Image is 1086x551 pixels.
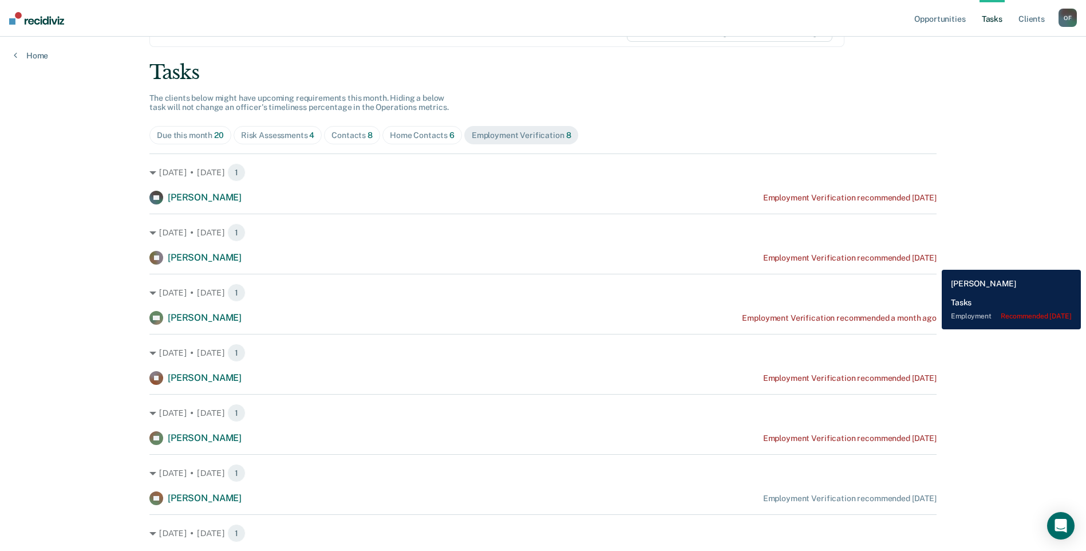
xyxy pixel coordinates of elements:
span: [PERSON_NAME] [168,432,242,443]
span: [PERSON_NAME] [168,192,242,203]
div: Contacts [331,131,373,140]
span: 8 [566,131,571,140]
div: [DATE] • [DATE] 1 [149,464,937,482]
div: [DATE] • [DATE] 1 [149,404,937,422]
span: 8 [368,131,373,140]
div: Employment Verification recommended [DATE] [763,193,937,203]
div: Home Contacts [390,131,455,140]
span: [PERSON_NAME] [168,252,242,263]
div: Employment Verification recommended [DATE] [763,434,937,443]
span: 6 [449,131,455,140]
span: 1 [227,464,246,482]
span: 1 [227,524,246,542]
span: 1 [227,223,246,242]
div: [DATE] • [DATE] 1 [149,284,937,302]
span: 1 [227,344,246,362]
span: 4 [309,131,314,140]
span: 1 [227,163,246,182]
span: 20 [214,131,224,140]
div: [DATE] • [DATE] 1 [149,344,937,362]
span: [PERSON_NAME] [168,493,242,503]
img: Recidiviz [9,12,64,25]
div: Employment Verification recommended [DATE] [763,494,937,503]
div: [DATE] • [DATE] 1 [149,223,937,242]
button: OF [1059,9,1077,27]
div: Tasks [149,61,937,84]
div: Open Intercom Messenger [1047,512,1075,540]
div: Employment Verification [472,131,571,140]
span: The clients below might have upcoming requirements this month. Hiding a below task will not chang... [149,93,449,112]
a: Home [14,50,48,61]
div: Employment Verification recommended [DATE] [763,373,937,383]
div: Employment Verification recommended [DATE] [763,253,937,263]
span: [PERSON_NAME] [168,312,242,323]
div: [DATE] • [DATE] 1 [149,163,937,182]
span: [PERSON_NAME] [168,372,242,383]
div: [DATE] • [DATE] 1 [149,524,937,542]
div: Risk Assessments [241,131,315,140]
span: 1 [227,404,246,422]
span: 1 [227,284,246,302]
div: O F [1059,9,1077,27]
div: Due this month [157,131,224,140]
div: Employment Verification recommended a month ago [742,313,936,323]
